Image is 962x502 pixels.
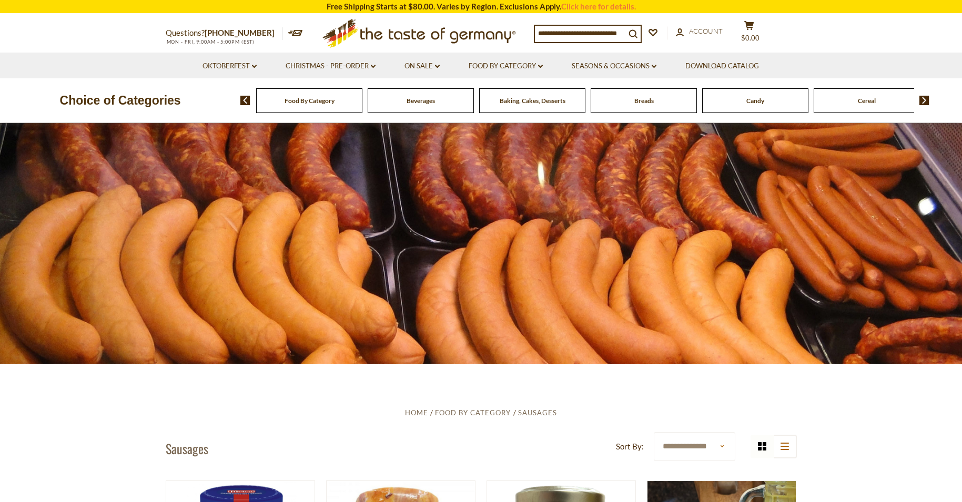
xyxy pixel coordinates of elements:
[685,60,759,72] a: Download Catalog
[166,26,282,40] p: Questions?
[405,408,428,417] a: Home
[205,28,275,37] a: [PHONE_NUMBER]
[634,97,654,105] a: Breads
[166,440,208,456] h1: Sausages
[746,97,764,105] a: Candy
[404,60,440,72] a: On Sale
[858,97,876,105] a: Cereal
[166,39,255,45] span: MON - FRI, 9:00AM - 5:00PM (EST)
[469,60,543,72] a: Food By Category
[240,96,250,105] img: previous arrow
[435,408,511,417] a: Food By Category
[500,97,565,105] a: Baking, Cakes, Desserts
[561,2,636,11] a: Click here for details.
[572,60,656,72] a: Seasons & Occasions
[518,408,557,417] a: Sausages
[285,97,335,105] a: Food By Category
[741,34,760,42] span: $0.00
[919,96,929,105] img: next arrow
[616,440,644,453] label: Sort By:
[689,27,723,35] span: Account
[734,21,765,47] button: $0.00
[407,97,435,105] a: Beverages
[676,26,723,37] a: Account
[202,60,257,72] a: Oktoberfest
[286,60,376,72] a: Christmas - PRE-ORDER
